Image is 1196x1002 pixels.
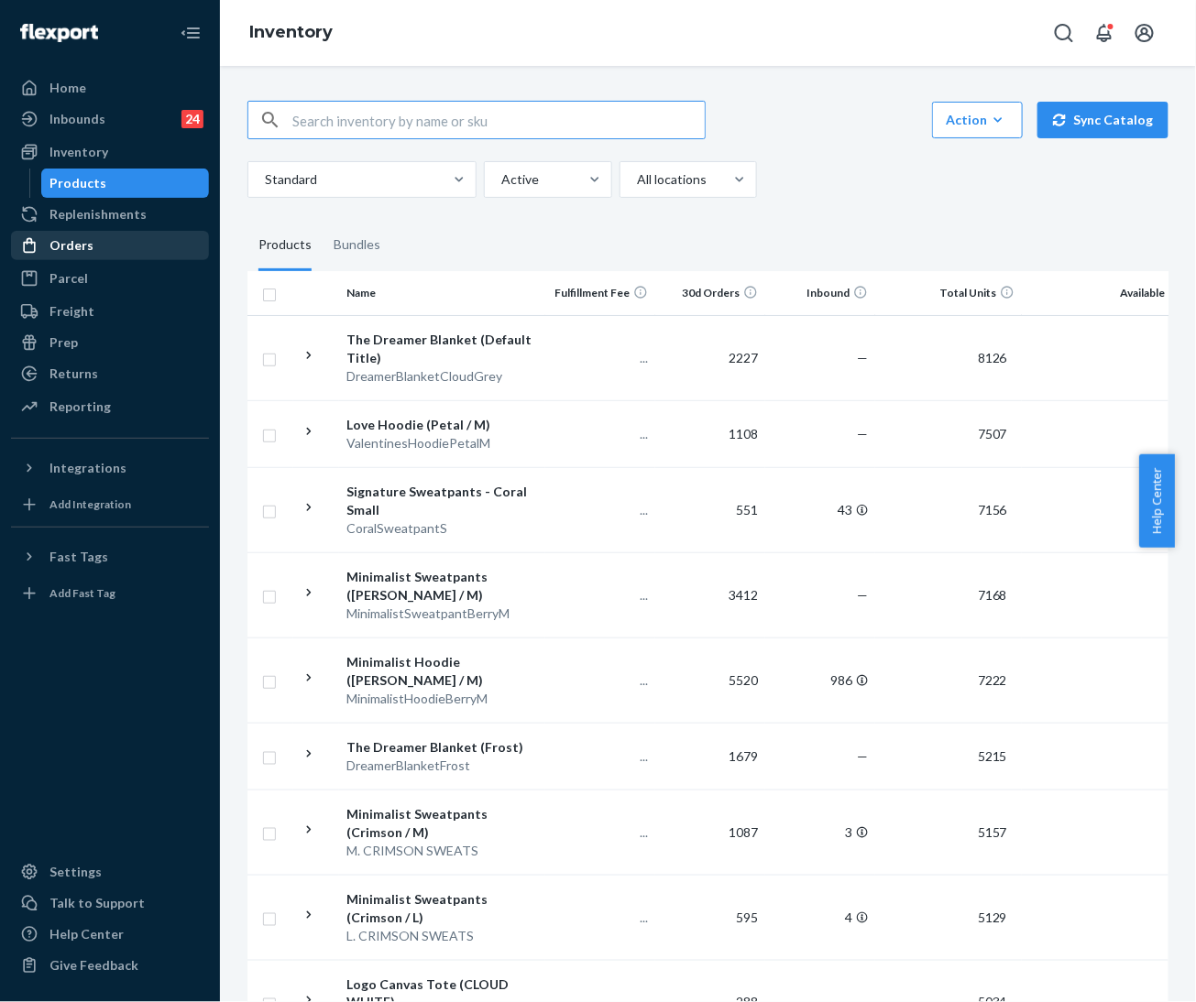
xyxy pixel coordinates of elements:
[655,467,765,552] td: 551
[346,927,538,945] div: L. CRIMSON SWEATS
[292,102,705,138] input: Search inventory by name or sku
[11,920,209,949] a: Help Center
[11,951,209,980] button: Give Feedback
[553,501,648,519] p: ...
[1046,15,1082,51] button: Open Search Box
[1139,454,1175,548] span: Help Center
[49,894,145,912] div: Talk to Support
[339,271,545,315] th: Name
[49,333,78,352] div: Prep
[346,805,538,842] div: Minimalist Sweatpants (Crimson / M)
[655,723,765,790] td: 1679
[346,890,538,927] div: Minimalist Sweatpants (Crimson / L)
[172,15,209,51] button: Close Navigation
[49,398,111,416] div: Reporting
[346,434,538,452] div: ValentinesHoodiePetalM
[971,672,1015,688] span: 7222
[655,400,765,467] td: 1108
[346,690,538,708] div: MinimalistHoodieBerryM
[553,425,648,443] p: ...
[49,205,147,223] div: Replenishments
[49,79,86,97] div: Home
[346,568,538,604] div: Minimalist Sweatpants ([PERSON_NAME] / M)
[971,587,1015,603] span: 7168
[49,863,102,881] div: Settings
[655,315,765,400] td: 2227
[249,22,333,42] a: Inventory
[553,909,648,927] p: ...
[49,585,115,601] div: Add Fast Tag
[971,350,1015,365] span: 8126
[971,748,1015,764] span: 5215
[50,174,107,192] div: Products
[20,24,98,42] img: Flexport logo
[41,169,210,198] a: Products
[11,104,209,134] a: Inbounds24
[346,604,538,623] div: MinimalistSweatpantBerryM
[49,496,131,512] div: Add Integration
[49,925,124,943] div: Help Center
[655,637,765,723] td: 5520
[181,110,203,128] div: 24
[346,842,538,860] div: M. CRIMSON SWEATS
[263,170,265,189] input: Standard
[11,73,209,103] a: Home
[635,170,637,189] input: All locations
[932,102,1023,138] button: Action
[946,111,1009,129] div: Action
[971,909,1015,925] span: 5129
[346,483,538,519] div: Signature Sweatpants - Coral Small
[765,467,875,552] td: 43
[11,392,209,421] a: Reporting
[545,271,655,315] th: Fulfillment Fee
[553,586,648,604] p: ...
[553,747,648,766] p: ...
[11,231,209,260] a: Orders
[857,748,868,764] span: —
[49,956,138,975] div: Give Feedback
[49,236,93,255] div: Orders
[11,542,209,572] button: Fast Tags
[857,587,868,603] span: —
[655,875,765,960] td: 595
[49,269,88,288] div: Parcel
[11,264,209,293] a: Parcel
[971,426,1015,441] span: 7507
[655,552,765,637] td: 3412
[765,271,875,315] th: Inbound
[655,271,765,315] th: 30d Orders
[553,671,648,690] p: ...
[346,738,538,757] div: The Dreamer Blanket (Frost)
[1037,102,1169,138] button: Sync Catalog
[11,857,209,887] a: Settings
[346,331,538,367] div: The Dreamer Blanket (Default Title)
[346,367,538,386] div: DreamerBlanketCloudGrey
[971,824,1015,840] span: 5157
[655,790,765,875] td: 1087
[971,502,1015,517] span: 7156
[346,757,538,775] div: DreamerBlanketFrost
[765,875,875,960] td: 4
[11,297,209,326] a: Freight
[11,328,209,357] a: Prep
[346,653,538,690] div: Minimalist Hoodie ([PERSON_NAME] / M)
[857,350,868,365] span: —
[49,459,126,477] div: Integrations
[11,137,209,167] a: Inventory
[235,6,347,60] ol: breadcrumbs
[553,349,648,367] p: ...
[875,271,1022,315] th: Total Units
[499,170,501,189] input: Active
[11,579,209,608] a: Add Fast Tag
[346,519,538,538] div: CoralSweatpantS
[49,548,108,566] div: Fast Tags
[49,110,105,128] div: Inbounds
[1126,15,1163,51] button: Open account menu
[1086,15,1123,51] button: Open notifications
[11,453,209,483] button: Integrations
[11,200,209,229] a: Replenishments
[11,490,209,519] a: Add Integration
[258,220,312,271] div: Products
[334,220,380,271] div: Bundles
[49,302,94,321] div: Freight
